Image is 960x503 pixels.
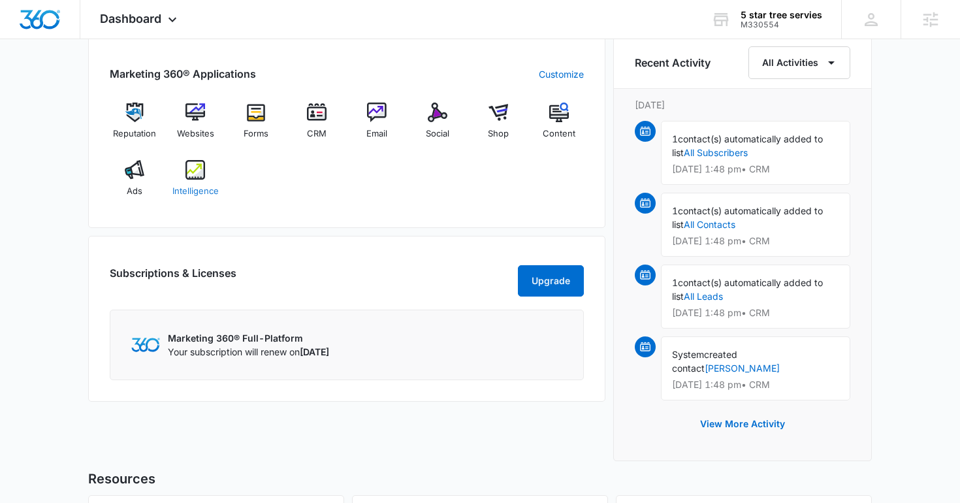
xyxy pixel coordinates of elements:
[110,66,256,82] h2: Marketing 360® Applications
[127,185,142,198] span: Ads
[672,236,839,246] p: [DATE] 1:48 pm • CRM
[110,103,160,150] a: Reputation
[488,127,509,140] span: Shop
[110,160,160,207] a: Ads
[741,20,822,29] div: account id
[635,55,711,71] h6: Recent Activity
[170,160,221,207] a: Intelligence
[426,127,449,140] span: Social
[741,10,822,20] div: account name
[672,349,704,360] span: System
[684,219,735,230] a: All Contacts
[352,103,402,150] a: Email
[748,46,850,79] button: All Activities
[172,185,219,198] span: Intelligence
[672,205,678,216] span: 1
[635,98,850,112] p: [DATE]
[413,103,463,150] a: Social
[100,12,161,25] span: Dashboard
[687,408,798,440] button: View More Activity
[113,127,156,140] span: Reputation
[684,147,748,158] a: All Subscribers
[88,469,872,489] h5: Resources
[672,349,737,374] span: created contact
[672,277,678,288] span: 1
[672,380,839,389] p: [DATE] 1:48 pm • CRM
[177,127,214,140] span: Websites
[170,103,221,150] a: Websites
[534,103,584,150] a: Content
[168,331,329,345] p: Marketing 360® Full-Platform
[473,103,524,150] a: Shop
[672,133,823,158] span: contact(s) automatically added to list
[543,127,575,140] span: Content
[518,265,584,297] button: Upgrade
[539,67,584,81] a: Customize
[291,103,342,150] a: CRM
[300,346,329,357] span: [DATE]
[307,127,327,140] span: CRM
[705,363,780,374] a: [PERSON_NAME]
[672,308,839,317] p: [DATE] 1:48 pm • CRM
[672,165,839,174] p: [DATE] 1:48 pm • CRM
[684,291,723,302] a: All Leads
[366,127,387,140] span: Email
[231,103,281,150] a: Forms
[672,133,678,144] span: 1
[131,338,160,351] img: Marketing 360 Logo
[244,127,268,140] span: Forms
[672,205,823,230] span: contact(s) automatically added to list
[168,345,329,359] p: Your subscription will renew on
[110,265,236,291] h2: Subscriptions & Licenses
[672,277,823,302] span: contact(s) automatically added to list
